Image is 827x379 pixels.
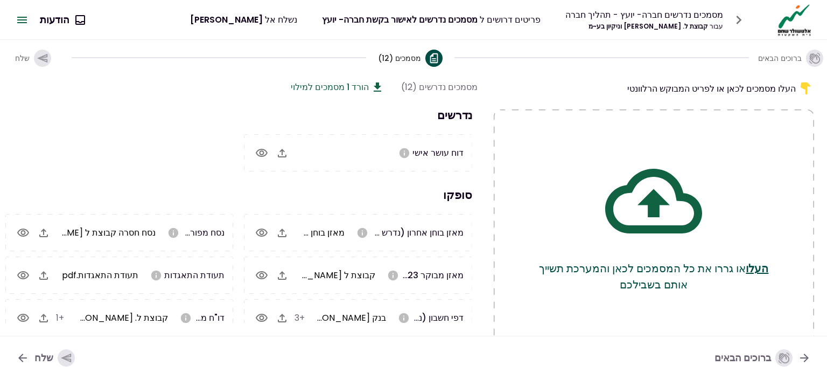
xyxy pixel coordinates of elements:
[398,312,410,324] svg: אנא העלו דפי חשבון ל3 חודשים האחרונים לכל החשבונות בנק
[8,344,83,372] button: שלח
[356,227,368,239] svg: במידה ונערכת הנהלת חשבונות כפולה בלבד
[150,270,162,281] svg: אנא העלו תעודת התאגדות של החברה
[291,80,384,94] button: הורד 1 מסמכים למילוי
[714,349,793,367] div: ברוכים הבאים
[565,8,723,22] div: מסמכים נדרשים חברה- יועץ - תהליך חברה
[56,312,64,324] span: +1
[31,6,93,34] button: הודעות
[295,312,305,324] span: +3
[537,260,771,293] p: או גררו את כל המסמכים לכאן והמערכת תשייך אותם בשבילכם
[253,226,345,239] span: מאזן בוחן 2024 מלא.pdf
[401,80,478,94] div: מסמכים נדרשים (12)
[6,41,60,75] button: שלח
[378,53,421,64] span: מסמכים (12)
[190,13,263,26] span: [PERSON_NAME]
[322,13,478,26] span: מסמכים נדרשים לאישור בקשת חברה- יועץ
[322,13,541,26] div: פריטים דרושים ל
[15,53,30,64] span: שלח
[494,80,814,97] div: העלו מסמכים לכאן או לפריט המבוקש הרלוונטי
[190,13,297,26] div: נשלח אל
[746,260,768,277] button: העלו
[775,3,814,37] img: Logo
[565,22,723,31] div: קבוצת ל. [PERSON_NAME] וניקיון בע~מ
[761,41,821,75] button: ברוכים הבאים
[62,269,138,281] span: תעודת התאגדות.pdf
[378,41,443,75] button: מסמכים (12)
[398,147,410,159] svg: אנא הורידו את הטופס מלמעלה. יש למלא ולהחזיר חתום על ידי הבעלים
[710,22,723,31] span: עבור
[167,227,179,239] svg: אנא העלו נסח חברה מפורט כולל שעבודים
[34,349,75,367] div: שלח
[412,147,464,159] span: דוח עושר אישי
[180,312,192,324] svg: אנא העלו דו"ח מע"מ (ESNA) משנת 2023 ועד היום
[164,269,225,281] span: תעודת התאגדות
[706,344,819,372] button: ברוכים הבאים
[387,270,399,281] svg: אנא העלו מאזן מבוקר לשנה 2023
[758,53,802,64] span: ברוכים הבאים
